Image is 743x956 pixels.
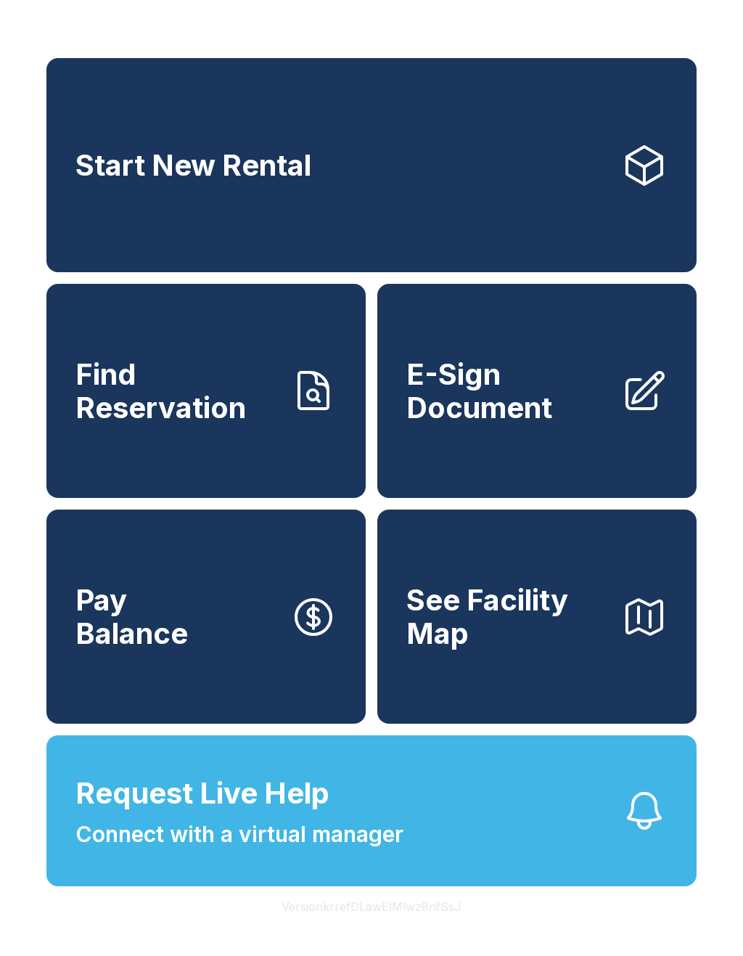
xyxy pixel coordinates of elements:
[75,149,311,182] span: Start New Rental
[406,358,609,424] span: E-Sign Document
[377,510,697,724] button: See Facility Map
[46,735,697,886] button: Request Live HelpConnect with a virtual manager
[75,358,279,424] span: Find Reservation
[75,818,403,851] span: Connect with a virtual manager
[46,58,697,272] a: Start New Rental
[406,584,609,650] span: See Facility Map
[377,284,697,498] a: E-Sign Document
[46,510,366,724] button: PayBalance
[46,284,366,498] a: Find Reservation
[75,584,188,650] span: Pay Balance
[75,772,329,815] span: Request Live Help
[270,886,473,927] button: VersionkrrefDLawElMlwz8nfSsJ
